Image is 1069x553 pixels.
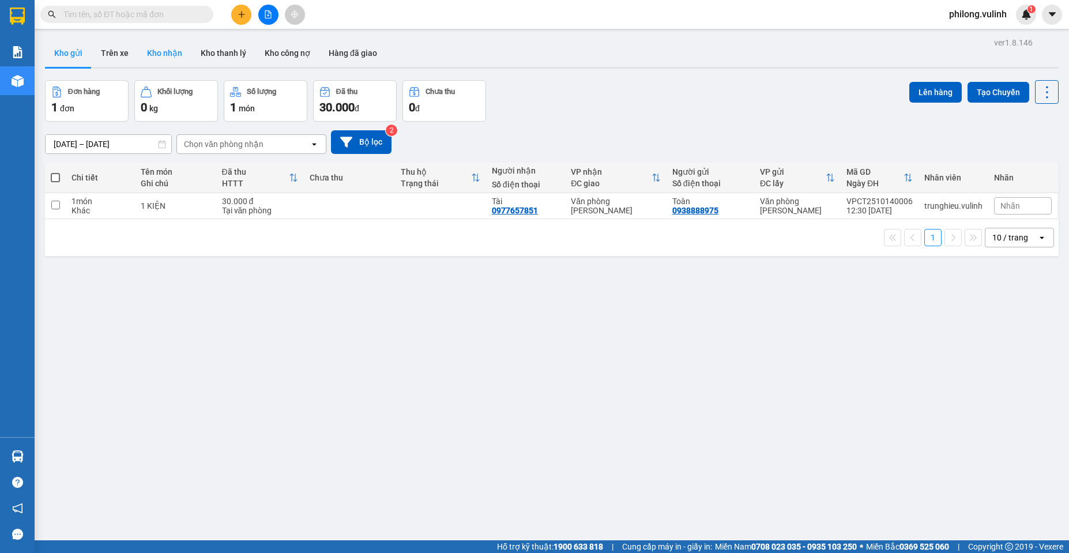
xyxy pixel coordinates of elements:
div: Đã thu [222,167,289,176]
div: 12:30 [DATE] [846,206,913,215]
span: ⚪️ [860,544,863,549]
div: Tại văn phòng [222,206,298,215]
div: Trạng thái [401,179,471,188]
button: file-add [258,5,278,25]
span: philong.vulinh [940,7,1016,21]
th: Toggle SortBy [565,163,666,193]
button: caret-down [1042,5,1062,25]
th: Toggle SortBy [395,163,486,193]
div: ĐC lấy [760,179,826,188]
button: Kho thanh lý [191,39,255,67]
div: VPCT2510140006 [846,197,913,206]
span: notification [12,503,23,514]
div: 0977657851 [492,206,538,215]
th: Toggle SortBy [754,163,841,193]
img: warehouse-icon [12,75,24,87]
button: Đơn hàng1đơn [45,80,129,122]
div: VP gửi [760,167,826,176]
span: copyright [1005,543,1013,551]
div: Số điện thoại [492,180,560,189]
div: ĐC giao [571,179,651,188]
input: Tìm tên, số ĐT hoặc mã đơn [63,8,200,21]
div: Đơn hàng [68,88,100,96]
svg: open [1037,233,1047,242]
span: | [612,540,613,553]
div: Người gửi [672,167,748,176]
img: warehouse-icon [12,450,24,462]
span: search [48,10,56,18]
button: Kho nhận [138,39,191,67]
button: Đã thu30.000đ [313,80,397,122]
div: Chọn văn phòng nhận [184,138,264,150]
div: Nhân viên [924,173,983,182]
strong: 1900 633 818 [554,542,603,551]
span: plus [238,10,246,18]
span: kg [149,104,158,113]
span: question-circle [12,477,23,488]
span: 1 [51,100,58,114]
button: plus [231,5,251,25]
div: HTTT [222,179,289,188]
button: Tạo Chuyến [968,82,1029,103]
div: 1 món [71,197,129,206]
input: Select a date range. [46,135,171,153]
div: 30.000 đ [222,197,298,206]
th: Toggle SortBy [216,163,304,193]
div: Số điện thoại [672,179,748,188]
div: Văn phòng [PERSON_NAME] [760,197,835,215]
div: Ghi chú [141,179,210,188]
div: Chưa thu [310,173,389,182]
div: 0938888975 [672,206,718,215]
div: Đã thu [336,88,357,96]
span: đơn [60,104,74,113]
span: đ [355,104,359,113]
sup: 1 [1027,5,1036,13]
span: món [239,104,255,113]
span: Hỗ trợ kỹ thuật: [497,540,603,553]
div: Mã GD [846,167,904,176]
strong: 0369 525 060 [899,542,949,551]
div: VP nhận [571,167,651,176]
span: Miền Bắc [866,540,949,553]
sup: 2 [386,125,397,136]
span: Cung cấp máy in - giấy in: [622,540,712,553]
button: Số lượng1món [224,80,307,122]
span: file-add [264,10,272,18]
img: icon-new-feature [1021,9,1032,20]
button: Trên xe [92,39,138,67]
span: đ [415,104,420,113]
div: Tên món [141,167,210,176]
button: Bộ lọc [331,130,392,154]
button: 1 [924,229,942,246]
div: Chi tiết [71,173,129,182]
strong: 0708 023 035 - 0935 103 250 [751,542,857,551]
div: Tài [492,197,560,206]
div: Ngày ĐH [846,179,904,188]
span: caret-down [1047,9,1057,20]
div: Khối lượng [157,88,193,96]
div: ver 1.8.146 [994,36,1033,49]
div: Nhãn [994,173,1052,182]
button: Khối lượng0kg [134,80,218,122]
div: 1 KIỆN [141,201,210,210]
span: Miền Nam [715,540,857,553]
img: logo-vxr [10,7,25,25]
span: message [12,529,23,540]
button: Chưa thu0đ [402,80,486,122]
button: Kho công nợ [255,39,319,67]
span: 0 [141,100,147,114]
button: Lên hàng [909,82,962,103]
div: Khác [71,206,129,215]
span: 1 [230,100,236,114]
div: Người nhận [492,166,560,175]
span: 30.000 [319,100,355,114]
button: aim [285,5,305,25]
svg: open [310,140,319,149]
button: Hàng đã giao [319,39,386,67]
div: Chưa thu [426,88,455,96]
img: solution-icon [12,46,24,58]
span: aim [291,10,299,18]
div: Toàn [672,197,748,206]
button: Kho gửi [45,39,92,67]
div: Thu hộ [401,167,471,176]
